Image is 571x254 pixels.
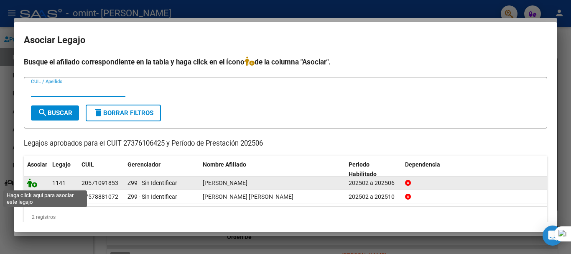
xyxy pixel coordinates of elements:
span: Borrar Filtros [93,109,153,117]
datatable-header-cell: Periodo Habilitado [345,156,402,183]
span: Periodo Habilitado [349,161,377,177]
p: Legajos aprobados para el CUIT 27376106425 y Período de Prestación 202506 [24,139,547,149]
button: Buscar [31,105,79,121]
div: Open Intercom Messenger [543,226,563,246]
button: Borrar Filtros [86,105,161,121]
span: Asociar [27,161,47,168]
div: 27578881072 [82,192,118,202]
span: CASANOVA LLANOS EMMA SOFIA [203,193,293,200]
span: Gerenciador [127,161,161,168]
div: 202502 a 202510 [349,192,398,202]
div: 2 registros [24,207,547,228]
datatable-header-cell: Nombre Afiliado [199,156,345,183]
span: Z99 - Sin Identificar [127,180,177,186]
div: 202502 a 202506 [349,178,398,188]
datatable-header-cell: Dependencia [402,156,548,183]
mat-icon: delete [93,108,103,118]
span: Legajo [52,161,71,168]
div: 20571091853 [82,178,118,188]
datatable-header-cell: Gerenciador [124,156,199,183]
span: 187 [52,193,62,200]
span: CUIL [82,161,94,168]
span: Dependencia [405,161,440,168]
span: CHAZARRETA GRAHAM LIAM [203,180,247,186]
h4: Busque el afiliado correspondiente en la tabla y haga click en el ícono de la columna "Asociar". [24,56,547,67]
h2: Asociar Legajo [24,32,547,48]
span: Z99 - Sin Identificar [127,193,177,200]
span: Nombre Afiliado [203,161,246,168]
datatable-header-cell: Asociar [24,156,49,183]
datatable-header-cell: CUIL [78,156,124,183]
mat-icon: search [38,108,48,118]
datatable-header-cell: Legajo [49,156,78,183]
span: Buscar [38,109,72,117]
span: 1141 [52,180,66,186]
